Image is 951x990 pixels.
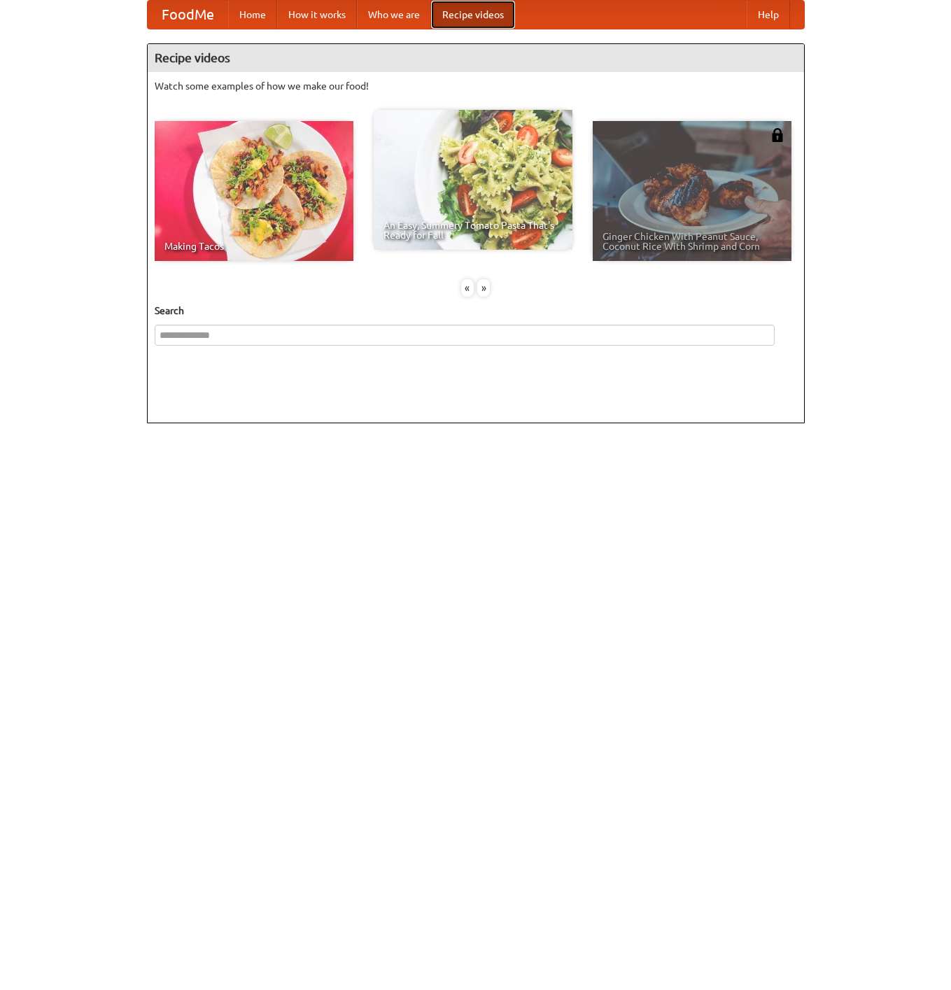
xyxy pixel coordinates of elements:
a: Help [747,1,790,29]
span: Making Tacos [164,241,344,251]
a: Recipe videos [431,1,515,29]
a: Home [228,1,277,29]
img: 483408.png [770,128,784,142]
span: An Easy, Summery Tomato Pasta That's Ready for Fall [383,220,563,240]
h4: Recipe videos [148,44,804,72]
a: Making Tacos [155,121,353,261]
a: An Easy, Summery Tomato Pasta That's Ready for Fall [374,110,572,250]
h5: Search [155,304,797,318]
div: » [477,279,490,297]
a: FoodMe [148,1,228,29]
p: Watch some examples of how we make our food! [155,79,797,93]
a: Who we are [357,1,431,29]
div: « [461,279,474,297]
a: How it works [277,1,357,29]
